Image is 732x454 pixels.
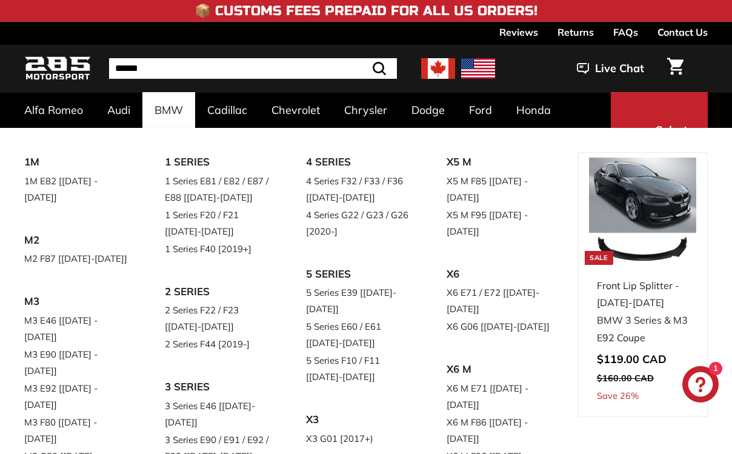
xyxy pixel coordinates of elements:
[24,413,131,447] a: M3 F80 [[DATE] - [DATE]]
[165,240,271,258] a: 1 Series F40 [2019+]
[165,397,271,431] a: 3 Series E46 [[DATE]-[DATE]]
[165,282,271,302] a: 2 SERIES
[165,152,271,172] a: 1 SERIES
[306,410,413,430] a: X3
[306,206,413,240] a: 4 Series G22 / G23 / G26 [2020-]
[597,277,689,347] div: Front Lip Splitter - [DATE]-[DATE] BMW 3 Series & M3 E92 Coupe
[24,152,131,172] a: 1M
[447,172,553,206] a: X5 M F85 [[DATE] - [DATE]]
[24,292,131,312] a: M3
[447,264,553,284] a: X6
[12,92,95,128] a: Alfa Romeo
[597,389,639,404] span: Save 26%
[24,250,131,267] a: M2 F87 [[DATE]-[DATE]]
[24,379,131,413] a: M3 E92 [[DATE] - [DATE]]
[306,318,413,352] a: 5 Series E60 / E61 [[DATE]-[DATE]]
[657,22,708,42] a: Contact Us
[332,92,399,128] a: Chrysler
[447,359,553,379] a: X6 M
[585,153,701,416] a: Sale Front Lip Splitter - [DATE]-[DATE] BMW 3 Series & M3 E92 Coupe Save 26%
[165,206,271,240] a: 1 Series F20 / F21 [[DATE]-[DATE]]
[679,366,722,406] inbox-online-store-chat: Shopify online store chat
[195,92,259,128] a: Cadillac
[306,430,413,447] a: X3 G01 [2017+)
[306,352,413,386] a: 5 Series F10 / F11 [[DATE]-[DATE]]
[399,92,457,128] a: Dodge
[165,172,271,206] a: 1 Series E81 / E82 / E87 / E88 [[DATE]-[DATE]]
[447,206,553,240] a: X5 M F95 [[DATE] - [DATE]]
[595,61,644,76] span: Live Chat
[447,284,553,318] a: X6 E71 / E72 [[DATE]-[DATE]]
[447,152,553,172] a: X5 M
[24,346,131,379] a: M3 E90 [[DATE] - [DATE]]
[447,413,553,447] a: X6 M F86 [[DATE] - [DATE]]
[165,377,271,397] a: 3 SERIES
[165,335,271,353] a: 2 Series F44 [2019-]
[447,379,553,413] a: X6 M E71 [[DATE] - [DATE]]
[447,318,553,335] a: X6 G06 [[DATE]-[DATE]]
[259,92,332,128] a: Chevrolet
[504,92,563,128] a: Honda
[24,230,131,250] a: M2
[597,373,654,384] span: $160.00 CAD
[95,92,142,128] a: Audi
[585,251,613,265] div: Sale
[306,172,413,206] a: 4 Series F32 / F33 / F36 [[DATE]-[DATE]]
[24,312,131,346] a: M3 E46 [[DATE] - [DATE]]
[165,301,271,335] a: 2 Series F22 / F23 [[DATE]-[DATE]]
[306,284,413,318] a: 5 Series E39 [[DATE]-[DATE]]
[142,92,195,128] a: BMW
[597,352,667,366] span: $119.00 CAD
[457,92,504,128] a: Ford
[24,55,91,83] img: Logo_285_Motorsport_areodynamics_components
[499,22,538,42] a: Reviews
[306,152,413,172] a: 4 SERIES
[195,4,537,18] h4: 📦 Customs Fees Prepaid for All US Orders!
[24,172,131,206] a: 1M E82 [[DATE] - [DATE]]
[557,22,594,42] a: Returns
[306,264,413,284] a: 5 SERIES
[109,58,397,79] input: Search
[613,22,638,42] a: FAQs
[651,122,692,169] span: Select Your Vehicle
[561,53,660,84] button: Live Chat
[660,48,691,89] a: Cart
